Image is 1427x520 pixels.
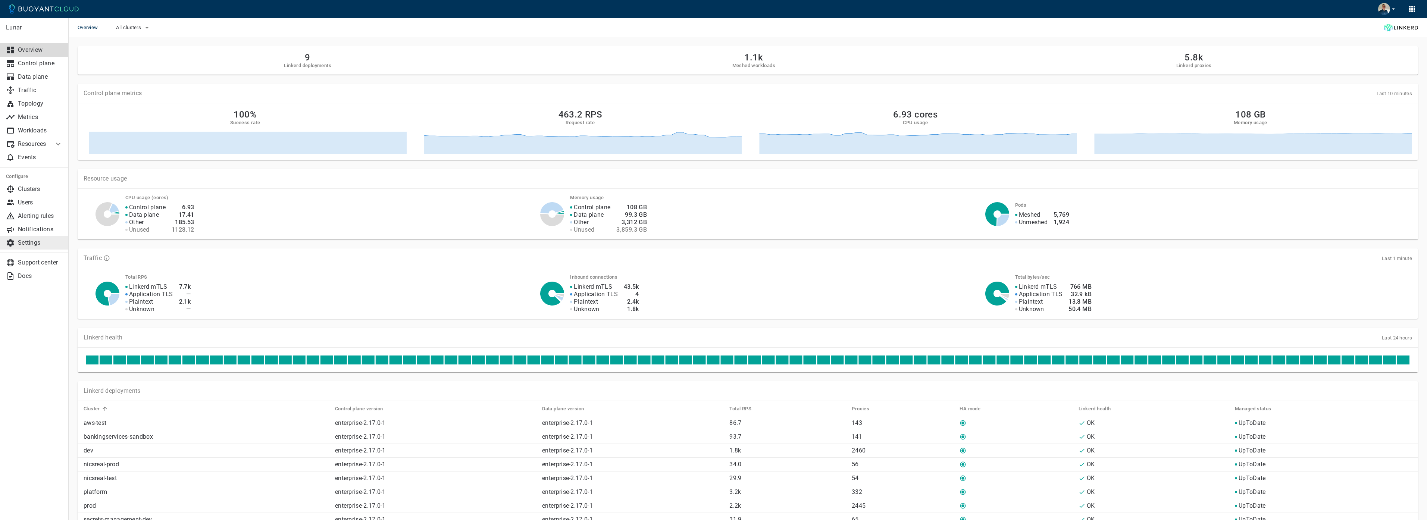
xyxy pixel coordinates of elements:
a: enterprise-2.17.0-1 [542,419,593,426]
p: Control plane [574,204,610,211]
p: nicsreal-prod [84,461,329,468]
p: 54 [852,474,954,482]
p: Events [18,154,63,161]
p: Plaintext [574,298,598,306]
h4: 108 GB [616,204,647,211]
p: OK [1087,488,1095,496]
p: Metrics [18,113,63,121]
p: UpToDate [1239,474,1265,482]
h5: Proxies [852,406,869,412]
a: enterprise-2.17.0-1 [542,461,593,468]
p: nicsreal-test [84,474,329,482]
h4: 3,859.3 GB [616,226,647,234]
span: Total RPS [729,405,761,412]
p: 2445 [852,502,954,510]
svg: TLS data is compiled from traffic seen by Linkerd proxies. RPS and TCP bytes reflect both inbound... [103,255,110,261]
h4: 99.3 GB [616,211,647,219]
span: HA mode [960,405,990,412]
a: enterprise-2.17.0-1 [542,433,593,440]
p: 2460 [852,447,954,454]
p: Alerting rules [18,212,63,220]
span: All clusters [116,25,143,31]
h2: 463.2 RPS [558,109,603,120]
h5: Managed status [1235,406,1271,412]
p: Topology [18,100,63,107]
p: Unknown [1019,306,1044,313]
p: UpToDate [1239,461,1265,468]
p: Lunar [6,24,62,31]
h5: Linkerd deployments [284,63,331,69]
p: OK [1087,474,1095,482]
p: Linkerd deployments [84,387,141,395]
a: 6.93 coresCPU usage [754,109,1077,154]
h5: Linkerd proxies [1176,63,1212,69]
p: Data plane [129,211,159,219]
p: Plaintext [129,298,153,306]
a: enterprise-2.17.0-1 [542,502,593,509]
p: Support center [18,259,63,266]
span: Last 10 minutes [1377,91,1412,96]
p: 93.7 [729,433,846,441]
h5: Cluster [84,406,100,412]
p: aws-test [84,419,329,427]
p: 2.2k [729,502,846,510]
p: OK [1087,502,1095,510]
p: Linkerd health [84,334,122,341]
p: bankingservices-sandbox [84,433,329,441]
p: 141 [852,433,954,441]
p: Linkerd mTLS [129,283,168,291]
p: Application TLS [1019,291,1063,298]
p: Unknown [574,306,599,313]
h4: — [179,306,191,313]
h4: 6.93 [172,204,194,211]
p: prod [84,502,329,510]
h5: Control plane version [335,406,383,412]
h4: 2.1k [179,298,191,306]
p: Unmeshed [1019,219,1048,226]
a: enterprise-2.17.0-1 [335,461,386,468]
p: Data plane [18,73,63,81]
h4: 5,769 [1054,211,1069,219]
span: Cluster [84,405,110,412]
h5: Success rate [230,120,260,126]
h4: 50.4 MB [1068,306,1092,313]
p: Docs [18,272,63,280]
h5: Configure [6,173,63,179]
p: Unknown [129,306,154,313]
a: 463.2 RPSRequest rate [419,109,742,154]
h4: 32.9 kB [1068,291,1092,298]
span: Control plane version [335,405,392,412]
p: Application TLS [574,291,618,298]
p: Control plane [18,60,63,67]
h4: 2.4k [624,298,639,306]
h4: 1,924 [1054,219,1069,226]
p: UpToDate [1239,488,1265,496]
a: 108 GBMemory usage [1089,109,1412,154]
p: Traffic [84,254,102,262]
p: UpToDate [1239,447,1265,454]
span: Linkerd health [1079,405,1121,412]
button: All clusters [116,22,151,33]
h5: Linkerd health [1079,406,1111,412]
p: Linkerd mTLS [1019,283,1057,291]
p: Settings [18,239,63,247]
p: Application TLS [129,291,173,298]
a: enterprise-2.17.0-1 [335,488,386,495]
h4: 766 MB [1068,283,1092,291]
p: Unused [129,226,150,234]
p: dev [84,447,329,454]
h5: HA mode [960,406,980,412]
p: Resource usage [84,175,1412,182]
h2: 1.1k [732,52,775,63]
p: OK [1087,419,1095,427]
h4: 185.53 [172,219,194,226]
h2: 6.93 cores [893,109,938,120]
span: Last 1 minute [1382,256,1412,261]
a: enterprise-2.17.0-1 [542,488,593,495]
a: enterprise-2.17.0-1 [335,474,386,482]
p: Control plane metrics [84,90,142,97]
p: Overview [18,46,63,54]
p: 1.8k [729,447,846,454]
h5: CPU usage [903,120,928,126]
p: Other [129,219,144,226]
